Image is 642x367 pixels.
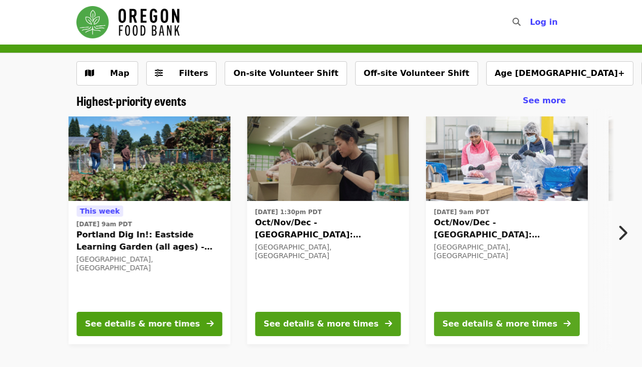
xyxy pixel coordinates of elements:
[434,217,579,241] span: Oct/Nov/Dec - [GEOGRAPHIC_DATA]: Repack/Sort (age [DEMOGRAPHIC_DATA]+)
[255,243,401,260] div: [GEOGRAPHIC_DATA], [GEOGRAPHIC_DATA]
[76,220,132,229] time: [DATE] 9am PDT
[206,319,213,329] i: arrow-right icon
[609,219,642,247] button: Next item
[527,10,535,34] input: Search
[155,68,163,78] i: sliders-h icon
[68,116,230,201] img: Portland Dig In!: Eastside Learning Garden (all ages) - Aug/Sept/Oct organized by Oregon Food Bank
[486,61,633,86] button: Age [DEMOGRAPHIC_DATA]+
[564,319,571,329] i: arrow-right icon
[530,17,558,27] span: Log in
[76,92,186,109] span: Highest-priority events
[179,68,208,78] span: Filters
[80,207,120,215] span: This week
[76,312,222,336] button: See details & more times
[385,319,392,329] i: arrow-right icon
[110,68,130,78] span: Map
[255,312,401,336] button: See details & more times
[247,116,409,344] a: See details for "Oct/Nov/Dec - Portland: Repack/Sort (age 8+)"
[434,243,579,260] div: [GEOGRAPHIC_DATA], [GEOGRAPHIC_DATA]
[85,318,200,330] div: See details & more times
[76,229,222,253] span: Portland Dig In!: Eastside Learning Garden (all ages) - Aug/Sept/Oct
[523,96,566,105] span: See more
[225,61,347,86] button: On-site Volunteer Shift
[264,318,378,330] div: See details & more times
[425,116,587,344] a: See details for "Oct/Nov/Dec - Beaverton: Repack/Sort (age 10+)"
[68,94,574,108] div: Highest-priority events
[68,116,230,344] a: See details for "Portland Dig In!: Eastside Learning Garden (all ages) - Aug/Sept/Oct"
[247,116,409,201] img: Oct/Nov/Dec - Portland: Repack/Sort (age 8+) organized by Oregon Food Bank
[76,6,180,38] img: Oregon Food Bank - Home
[434,208,489,217] time: [DATE] 9am PDT
[76,94,186,108] a: Highest-priority events
[523,95,566,107] a: See more
[255,208,322,217] time: [DATE] 1:30pm PDT
[76,255,222,272] div: [GEOGRAPHIC_DATA], [GEOGRAPHIC_DATA]
[76,61,138,86] button: Show map view
[434,312,579,336] button: See details & more times
[522,12,566,32] button: Log in
[85,68,94,78] i: map icon
[355,61,478,86] button: Off-site Volunteer Shift
[255,217,401,241] span: Oct/Nov/Dec - [GEOGRAPHIC_DATA]: Repack/Sort (age [DEMOGRAPHIC_DATA]+)
[617,223,627,242] i: chevron-right icon
[425,116,587,201] img: Oct/Nov/Dec - Beaverton: Repack/Sort (age 10+) organized by Oregon Food Bank
[442,318,557,330] div: See details & more times
[146,61,217,86] button: Filters (0 selected)
[512,17,521,27] i: search icon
